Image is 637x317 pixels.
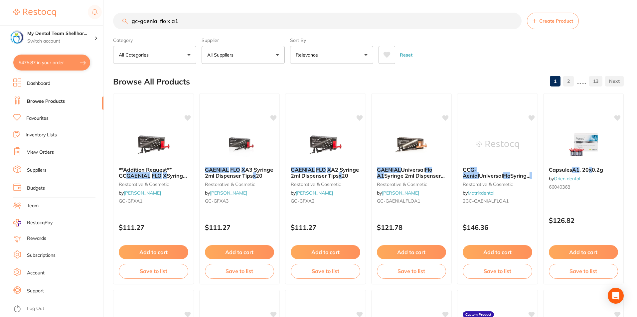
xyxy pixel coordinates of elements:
span: Universal [479,172,503,179]
small: restorative & cosmetic [463,182,532,187]
em: GAENIAL [291,166,315,173]
img: GC G-Aenial Universal Flo Syringe A1 (1x2ml & 20 tips) [476,128,519,161]
span: (1x2ml & 20 tips) [463,172,555,185]
p: $111.27 [205,224,274,231]
button: Add to cart [463,245,532,259]
a: 1 [550,75,560,88]
em: Flo [503,172,510,179]
a: Suppliers [27,167,47,174]
span: GC [463,166,470,173]
button: All Categories [113,46,196,64]
span: GC-GFXA3 [205,198,229,204]
a: Favourites [26,115,49,122]
button: Save to list [205,264,274,278]
a: Dashboard [27,80,50,87]
p: $111.27 [291,224,360,231]
div: Open Intercom Messenger [608,288,624,304]
small: restorative & cosmetic [205,182,274,187]
a: Budgets [27,185,45,192]
small: restorative & cosmetic [119,182,188,187]
a: 13 [589,75,602,88]
p: Switch account [27,38,94,45]
b: Capsules A1, 20 x 0.2g [549,167,618,173]
img: GAENIAL FLO X A2 Syringe 2ml Dispenser Tips x 20 [304,128,347,161]
span: 66040368 [549,184,570,190]
a: [PERSON_NAME] [124,190,161,196]
span: A2 Syringe 2ml Dispenser Tips [291,166,359,179]
span: GC-GAENIALFLOA1 [377,198,420,204]
p: Relevance [296,52,321,58]
button: Add to cart [377,245,446,259]
em: X [327,166,331,173]
button: Add to cart [205,245,274,259]
span: 20 [342,172,348,179]
a: 2 [563,75,574,88]
p: All Suppliers [207,52,236,58]
a: Log Out [27,305,44,312]
b: **Addition Request** GC GAENIAL FLO X Syringe - Light-Cured Flowable Composite - Shade A1 - 2ml S... [119,167,188,179]
em: X [241,166,245,173]
b: GC G-Aenial Universal Flo Syringe A1 (1x2ml & 20 tips) [463,167,532,179]
label: Category [113,37,196,43]
a: Rewards [27,235,46,242]
img: Capsules A1, 20 x 0.2g [562,128,605,161]
span: Capsules [549,166,572,173]
button: All Suppliers [202,46,285,64]
button: Reset [398,46,414,64]
span: 2GC-GAENIALFLOA1 [463,198,509,204]
p: All Categories [119,52,151,58]
span: by [119,190,161,196]
a: View Orders [27,149,54,156]
span: Create Product [539,18,573,24]
input: Search Products [113,13,522,29]
span: GC-GFXA2 [291,198,314,204]
h2: Browse All Products [113,77,190,86]
img: Restocq Logo [13,9,56,17]
button: Save to list [291,264,360,278]
button: Add to cart [291,245,360,259]
p: $146.36 [463,224,532,231]
em: G-Aenial [463,166,479,179]
img: My Dental Team Shellharbour [10,31,24,44]
span: RestocqPay [27,220,53,226]
em: x [253,172,256,179]
span: GC-GFXA1 [119,198,142,204]
span: Universal [401,166,425,173]
label: Sort By [290,37,373,43]
p: ...... [576,78,586,85]
a: Support [27,288,44,294]
span: by [377,190,419,196]
a: [PERSON_NAME] [382,190,419,196]
span: by [291,190,333,196]
img: RestocqPay [13,219,21,227]
em: x [339,172,342,179]
em: X [163,172,167,179]
button: Save to list [549,264,618,278]
em: FLO [230,166,240,173]
span: by [205,190,247,196]
small: restorative & cosmetic [377,182,446,187]
span: , 20 [579,166,589,173]
span: 20 [256,172,262,179]
em: A1 [572,166,579,173]
em: FLO [316,166,326,173]
label: Supplier [202,37,285,43]
img: GAENIAL Universal Flo A1 Syringe 2ml Dispenser Tipsx20 [390,128,433,161]
img: **Addition Request** GC GAENIAL FLO X Syringe - Light-Cured Flowable Composite - Shade A1 - 2ml S... [132,128,175,161]
button: Add to cart [549,245,618,259]
p: $111.27 [119,224,188,231]
em: Flo [425,166,432,173]
a: [PERSON_NAME] [296,190,333,196]
a: [PERSON_NAME] [210,190,247,196]
a: Restocq Logo [13,5,56,20]
span: A3 Syringe 2ml Dispenser Tips [205,166,273,179]
p: $126.82 [549,217,618,224]
em: GAENIAL [205,166,229,173]
b: GAENIAL Universal Flo A1 Syringe 2ml Dispenser Tipsx20 [377,167,446,179]
span: by [463,190,494,196]
button: Save to list [377,264,446,278]
button: $475.87 in your order [13,55,90,71]
b: GAENIAL FLO X A2 Syringe 2ml Dispenser Tips x 20 [291,167,360,179]
em: GAENIAL [126,172,150,179]
button: Save to list [463,264,532,278]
